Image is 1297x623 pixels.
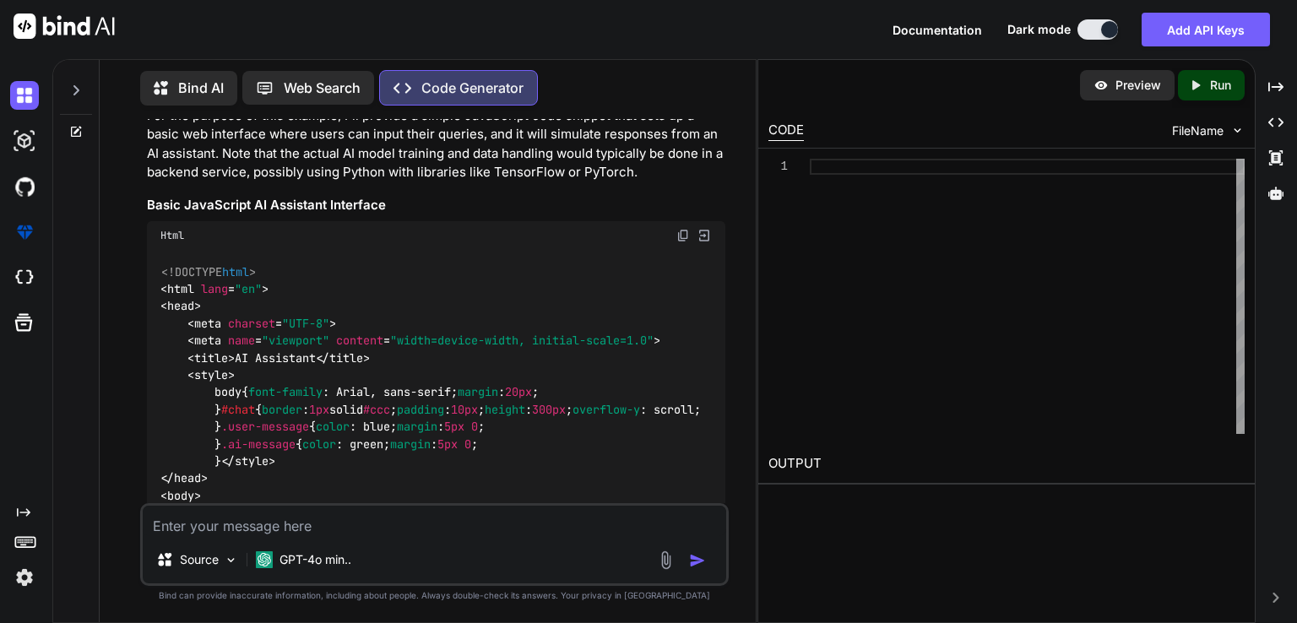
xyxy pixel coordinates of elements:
img: GPT-4o mini [256,551,273,568]
h2: OUTPUT [758,444,1255,484]
span: Dark mode [1007,21,1071,38]
p: GPT-4o min.. [279,551,351,568]
img: darkChat [10,81,39,110]
span: Documentation [893,23,982,37]
span: title [194,350,228,366]
img: githubDark [10,172,39,201]
span: charset [228,316,275,331]
span: < = = > [187,333,660,349]
span: "en" [235,281,262,296]
span: 0 [464,436,471,452]
span: height [485,402,525,417]
span: body [214,385,241,400]
span: < = > [187,316,336,331]
span: { : Arial, sans-serif; : ; } { : solid ; : ; : ; : scroll; } { : blue; : ; } { : green; : ; } [160,385,701,469]
p: For the purpose of this example, I'll provide a simple JavaScript code snippet that sets up a bas... [147,106,725,182]
p: Run [1210,77,1231,94]
span: html [222,264,249,279]
img: premium [10,218,39,246]
p: Bind can provide inaccurate information, including about people. Always double-check its answers.... [140,589,729,602]
span: margin [397,420,437,435]
p: Source [180,551,219,568]
span: </ > [160,471,208,486]
span: < > [187,367,235,382]
span: 300px [532,402,566,417]
span: head [167,299,194,314]
span: </ > [316,350,370,366]
span: 5px [437,436,458,452]
span: < > [160,299,201,314]
span: margin [458,385,498,400]
button: Add API Keys [1142,13,1270,46]
span: font-family [248,385,323,400]
span: 0 [471,420,478,435]
img: Bind AI [14,14,115,39]
span: FileName [1172,122,1224,139]
span: "viewport" [262,333,329,349]
span: < = > [160,281,269,296]
img: chevron down [1230,123,1245,138]
span: margin [390,436,431,452]
span: lang [201,281,228,296]
span: body [167,488,194,503]
img: icon [689,552,706,569]
span: html [167,281,194,296]
p: Web Search [284,78,361,98]
h3: Basic JavaScript AI Assistant Interface [147,196,725,215]
p: Bind AI [178,78,224,98]
span: head [174,471,201,486]
span: style [235,453,269,469]
span: "width=device-width, initial-scale=1.0" [390,333,654,349]
span: #chat [221,402,255,417]
span: <!DOCTYPE > [161,264,256,279]
span: 20px [505,385,532,400]
span: #ccc [363,402,390,417]
span: style [194,367,228,382]
span: < > [187,350,235,366]
span: < > [160,488,201,503]
img: darkAi-studio [10,127,39,155]
img: settings [10,563,39,592]
span: 10px [451,402,478,417]
img: copy [676,229,690,242]
span: 1px [309,402,329,417]
span: content [336,333,383,349]
span: meta [194,316,221,331]
button: Documentation [893,21,982,39]
img: Open in Browser [697,228,712,243]
span: .user-message [221,420,309,435]
img: attachment [656,550,676,570]
span: 5px [444,420,464,435]
span: overflow-y [573,402,640,417]
span: .ai-message [221,436,296,452]
span: meta [194,333,221,349]
span: "UTF-8" [282,316,329,331]
span: color [316,420,350,435]
span: color [302,436,336,452]
span: title [329,350,363,366]
div: CODE [768,121,804,141]
span: name [228,333,255,349]
div: 1 [768,159,788,175]
img: preview [1093,78,1109,93]
img: cloudideIcon [10,263,39,292]
img: Pick Models [224,553,238,567]
span: </ > [221,453,275,469]
span: padding [397,402,444,417]
p: Preview [1115,77,1161,94]
span: border [262,402,302,417]
p: Code Generator [421,78,524,98]
span: Html [160,229,184,242]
